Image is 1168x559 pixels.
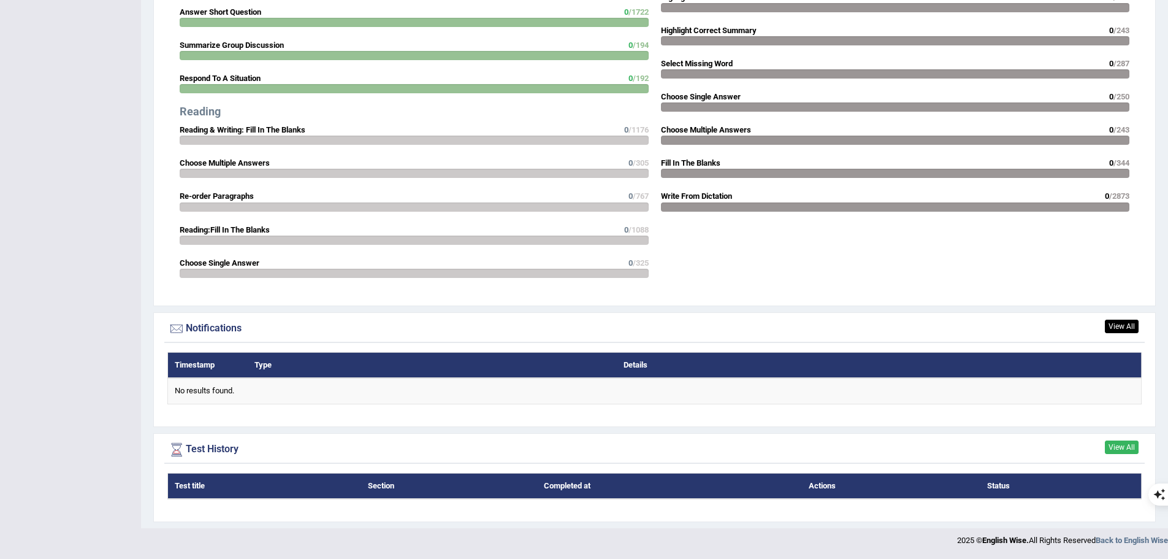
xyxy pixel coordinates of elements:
strong: Write From Dictation [661,191,732,201]
th: Actions [802,473,980,499]
th: Details [617,352,1067,378]
strong: Answer Short Question [180,7,261,17]
span: 0 [624,225,628,234]
span: 0 [1109,158,1113,168]
span: 0 [1109,92,1113,101]
span: 0 [628,258,633,268]
strong: Reading:Fill In The Blanks [180,225,270,234]
span: /344 [1113,158,1129,168]
strong: Choose Single Answer [661,92,741,101]
strong: Respond To A Situation [180,74,261,83]
th: Section [361,473,537,499]
strong: Choose Single Answer [180,258,259,268]
strong: Select Missing Word [661,59,733,68]
span: /1176 [628,125,649,134]
span: 0 [624,7,628,17]
strong: Summarize Group Discussion [180,40,284,50]
strong: English Wise. [982,536,1029,545]
div: No results found. [175,385,1134,397]
span: /2873 [1109,191,1129,201]
th: Test title [168,473,361,499]
strong: Choose Multiple Answers [180,158,270,168]
span: /1088 [628,225,649,234]
th: Type [248,352,617,378]
span: 0 [628,40,633,50]
span: /243 [1113,125,1129,134]
strong: Reading [180,105,221,118]
strong: Choose Multiple Answers [661,125,751,134]
div: Notifications [167,320,1142,338]
span: /767 [633,191,649,201]
div: 2025 © All Rights Reserved [957,528,1168,546]
span: /305 [633,158,649,168]
span: 0 [628,191,633,201]
span: /287 [1113,59,1129,68]
a: View All [1105,320,1139,333]
span: /194 [633,40,649,50]
span: 0 [1105,191,1109,201]
a: Back to English Wise [1096,536,1168,545]
th: Timestamp [168,352,248,378]
span: /192 [633,74,649,83]
strong: Highlight Correct Summary [661,26,757,35]
th: Status [980,473,1141,499]
th: Completed at [537,473,802,499]
span: 0 [628,158,633,168]
div: Test History [167,441,1142,459]
strong: Reading & Writing: Fill In The Blanks [180,125,305,134]
span: /1722 [628,7,649,17]
span: /325 [633,258,649,268]
strong: Fill In The Blanks [661,158,720,168]
span: /250 [1113,92,1129,101]
span: 0 [1109,26,1113,35]
span: 0 [624,125,628,134]
span: /243 [1113,26,1129,35]
span: 0 [628,74,633,83]
span: 0 [1109,125,1113,134]
strong: Re-order Paragraphs [180,191,254,201]
span: 0 [1109,59,1113,68]
a: View All [1105,441,1139,454]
